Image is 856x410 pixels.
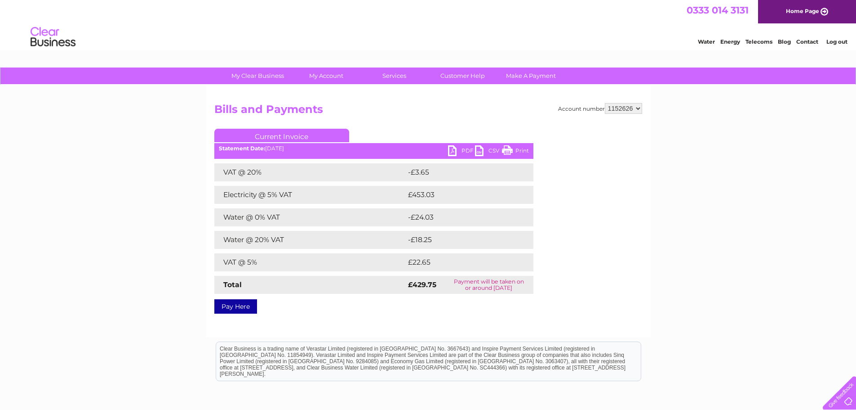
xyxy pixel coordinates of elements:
a: 0333 014 3131 [687,5,749,16]
a: Current Invoice [214,129,349,142]
td: £453.03 [406,186,517,204]
strong: Total [223,280,242,289]
a: Log out [826,38,847,45]
a: PDF [448,145,475,158]
div: [DATE] [214,145,533,152]
td: Electricity @ 5% VAT [214,186,406,204]
a: Make A Payment [494,68,568,84]
td: -£3.65 [406,163,514,181]
a: Telecoms [745,38,772,45]
strong: £429.75 [408,280,436,289]
a: Blog [778,38,791,45]
img: logo.png [30,23,76,51]
td: Payment will be taken on or around [DATE] [444,276,533,294]
td: Water @ 20% VAT [214,231,406,249]
td: VAT @ 20% [214,163,406,181]
td: -£18.25 [406,231,516,249]
div: Clear Business is a trading name of Verastar Limited (registered in [GEOGRAPHIC_DATA] No. 3667643... [216,5,641,44]
td: -£24.03 [406,208,517,226]
td: £22.65 [406,253,515,271]
a: Contact [796,38,818,45]
a: Customer Help [426,68,500,84]
a: Pay Here [214,299,257,314]
a: Print [502,145,529,158]
a: Water [698,38,715,45]
h2: Bills and Payments [214,103,642,120]
a: My Account [289,68,363,84]
a: CSV [475,145,502,158]
a: Energy [720,38,740,45]
a: Services [357,68,431,84]
b: Statement Date: [219,145,265,152]
td: Water @ 0% VAT [214,208,406,226]
div: Account number [558,103,642,114]
a: My Clear Business [221,68,295,84]
td: VAT @ 5% [214,253,406,271]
